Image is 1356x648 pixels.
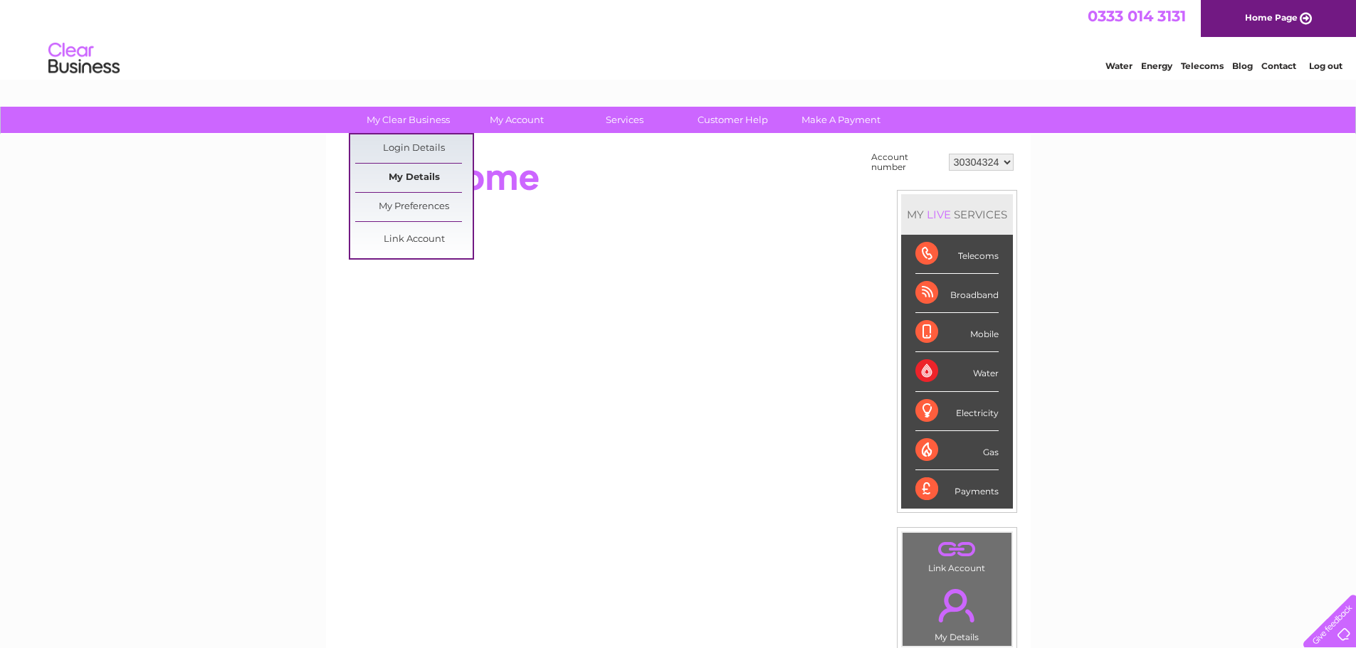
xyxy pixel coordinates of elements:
[342,8,1015,69] div: Clear Business is a trading name of Verastar Limited (registered in [GEOGRAPHIC_DATA] No. 3667643...
[915,274,999,313] div: Broadband
[674,107,792,133] a: Customer Help
[915,313,999,352] div: Mobile
[48,37,120,80] img: logo.png
[458,107,575,133] a: My Account
[355,193,473,221] a: My Preferences
[1309,60,1342,71] a: Log out
[915,352,999,391] div: Water
[1088,7,1186,25] a: 0333 014 3131
[355,164,473,192] a: My Details
[902,532,1012,577] td: Link Account
[566,107,683,133] a: Services
[1181,60,1224,71] a: Telecoms
[915,431,999,470] div: Gas
[1141,60,1172,71] a: Energy
[1261,60,1296,71] a: Contact
[1105,60,1132,71] a: Water
[901,194,1013,235] div: MY SERVICES
[355,225,473,254] a: Link Account
[915,470,999,509] div: Payments
[906,580,1008,630] a: .
[355,134,473,163] a: Login Details
[1232,60,1253,71] a: Blog
[782,107,900,133] a: Make A Payment
[924,208,954,221] div: LIVE
[915,235,999,274] div: Telecoms
[868,149,945,176] td: Account number
[915,392,999,431] div: Electricity
[349,107,467,133] a: My Clear Business
[906,536,1008,561] a: .
[902,577,1012,647] td: My Details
